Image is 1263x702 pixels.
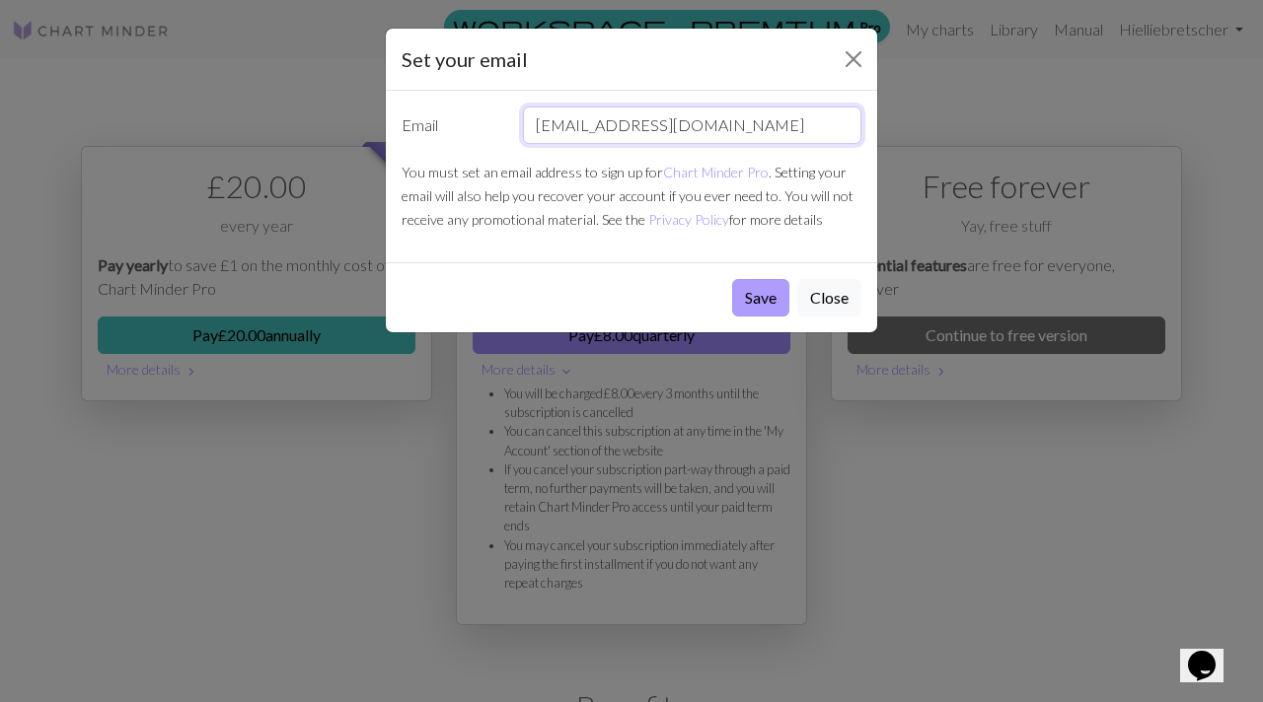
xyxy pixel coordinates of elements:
[402,164,854,228] small: You must set an email address to sign up for . Setting your email will also help you recover your...
[838,43,869,75] button: Close
[663,164,769,180] a: Chart Minder Pro
[402,44,528,74] h5: Set your email
[390,106,511,144] label: Email
[1180,623,1243,682] iframe: chat widget
[648,211,729,228] a: Privacy Policy
[797,279,861,316] button: Close
[732,279,789,316] button: Save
